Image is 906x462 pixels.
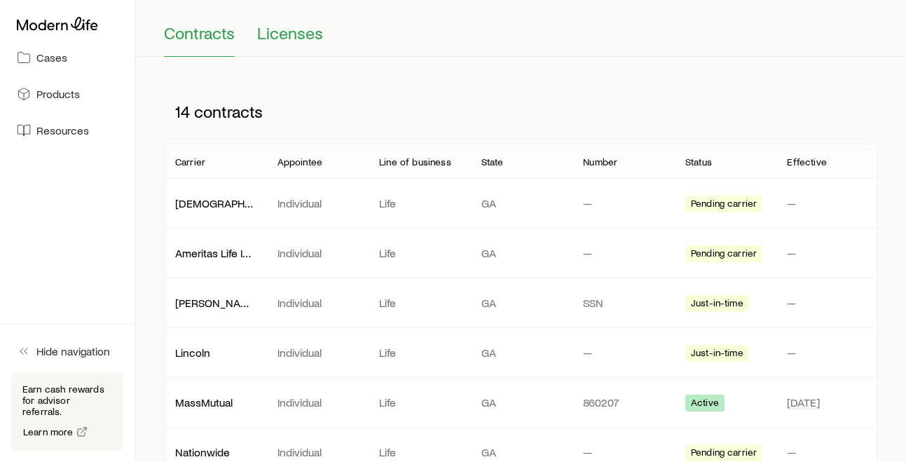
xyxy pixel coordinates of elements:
[277,346,357,360] p: Individual
[277,445,357,459] p: Individual
[481,156,504,168] p: State
[22,383,112,417] p: Earn cash rewards for advisor referrals.
[164,23,878,57] div: Contracting sub-page tabs
[36,87,80,101] span: Products
[685,156,712,168] p: Status
[175,346,255,360] p: Lincoln
[481,196,561,210] p: GA
[787,395,820,409] span: [DATE]
[175,156,205,168] p: Carrier
[175,445,255,459] p: Nationwide
[277,395,357,409] p: Individual
[36,123,89,137] span: Resources
[379,246,459,260] p: Life
[787,196,867,210] p: —
[583,296,663,310] p: SSN
[36,50,67,64] span: Cases
[379,196,459,210] p: Life
[481,346,561,360] p: GA
[277,196,357,210] p: Individual
[691,198,757,212] span: Pending carrier
[277,156,322,168] p: Appointee
[691,447,757,461] span: Pending carrier
[277,246,357,260] p: Individual
[583,395,663,409] p: 860207
[481,445,561,459] p: GA
[787,246,867,260] p: —
[691,347,743,362] span: Just-in-time
[787,156,826,168] p: Effective
[583,156,617,168] p: Number
[691,397,719,412] span: Active
[583,346,663,360] p: —
[481,395,561,409] p: GA
[379,156,451,168] p: Line of business
[583,196,663,210] p: —
[175,395,255,409] p: MassMutual
[164,23,235,43] span: Contracts
[481,246,561,260] p: GA
[583,246,663,260] p: —
[787,445,867,459] p: —
[691,297,743,312] span: Just-in-time
[379,296,459,310] p: Life
[257,23,323,43] span: Licenses
[11,42,123,73] a: Cases
[11,336,123,367] button: Hide navigation
[11,79,123,109] a: Products
[175,296,255,310] p: [PERSON_NAME] [PERSON_NAME]
[787,346,867,360] p: —
[175,196,255,210] p: [DEMOGRAPHIC_DATA] General
[36,344,110,358] span: Hide navigation
[379,445,459,459] p: Life
[691,247,757,262] span: Pending carrier
[379,346,459,360] p: Life
[23,427,74,437] span: Learn more
[11,372,123,451] div: Earn cash rewards for advisor referrals.Learn more
[175,102,190,121] span: 14
[194,102,263,121] span: contracts
[11,115,123,146] a: Resources
[175,246,255,260] p: Ameritas Life Insurance Corp. (Ameritas)
[379,395,459,409] p: Life
[787,296,867,310] p: —
[583,445,663,459] p: —
[277,296,357,310] p: Individual
[481,296,561,310] p: GA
